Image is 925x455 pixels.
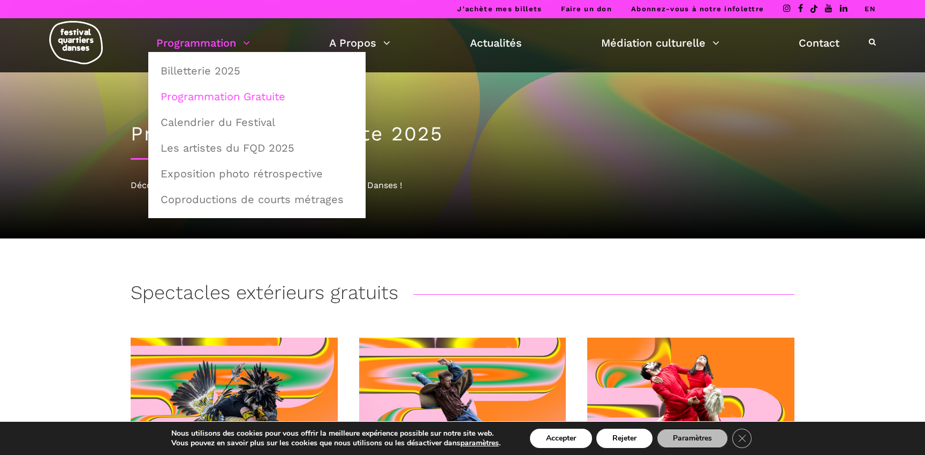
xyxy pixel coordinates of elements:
[561,5,612,13] a: Faire un don
[457,5,542,13] a: J’achète mes billets
[154,161,360,186] a: Exposition photo rétrospective
[154,84,360,109] a: Programmation Gratuite
[470,34,522,52] a: Actualités
[171,438,501,448] p: Vous pouvez en savoir plus sur les cookies que nous utilisons ou les désactiver dans .
[596,429,653,448] button: Rejeter
[171,429,501,438] p: Nous utilisons des cookies pour vous offrir la meilleure expérience possible sur notre site web.
[732,429,752,448] button: Close GDPR Cookie Banner
[154,58,360,83] a: Billetterie 2025
[530,429,592,448] button: Accepter
[49,21,103,64] img: logo-fqd-med
[131,178,794,192] div: Découvrez la programmation 2025 du Festival Quartiers Danses !
[154,110,360,135] a: Calendrier du Festival
[154,136,360,160] a: Les artistes du FQD 2025
[131,122,794,146] h1: Programmation gratuite 2025
[657,429,728,448] button: Paramètres
[631,5,764,13] a: Abonnez-vous à notre infolettre
[799,34,839,52] a: Contact
[460,438,499,448] button: paramètres
[601,34,719,52] a: Médiation culturelle
[154,187,360,212] a: Coproductions de courts métrages
[329,34,390,52] a: A Propos
[156,34,250,52] a: Programmation
[865,5,876,13] a: EN
[131,281,398,308] h3: Spectacles extérieurs gratuits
